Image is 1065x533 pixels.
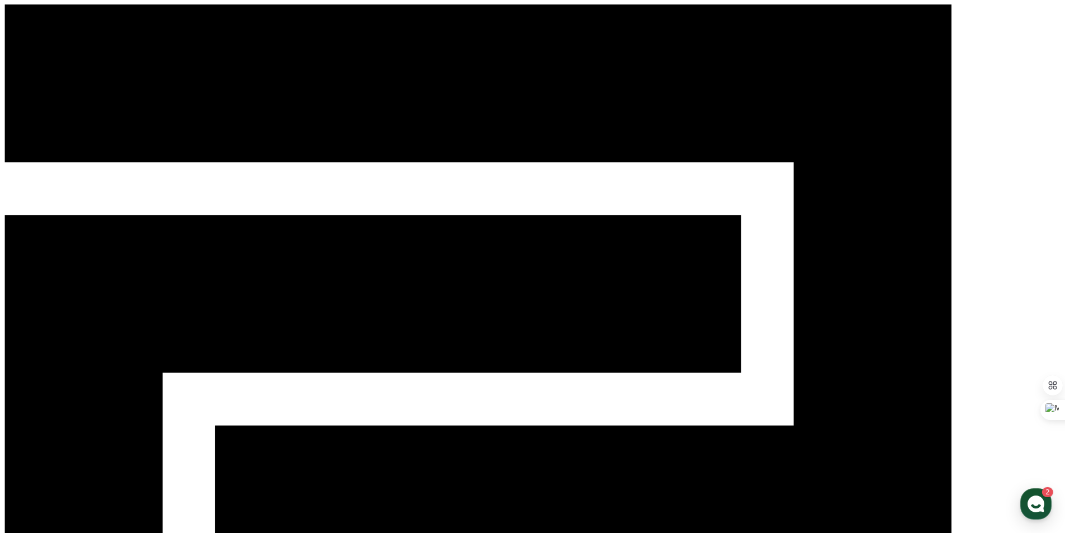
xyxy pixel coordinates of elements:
a: 홈 [3,355,74,383]
span: 2 [113,354,117,363]
span: 홈 [35,371,42,380]
span: 설정 [173,371,186,380]
a: 설정 [144,355,215,383]
span: 대화 [102,372,116,381]
a: 2대화 [74,355,144,383]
